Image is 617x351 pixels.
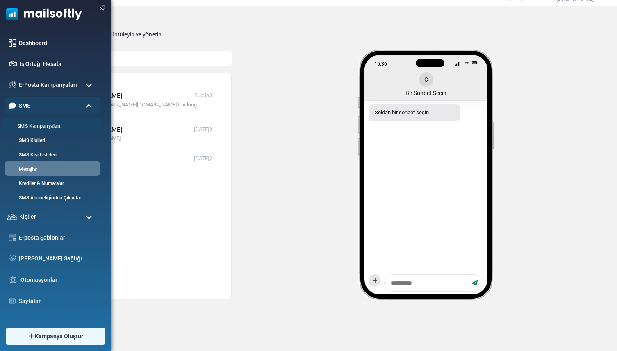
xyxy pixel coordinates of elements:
a: Dashboard [19,39,96,48]
img: domain-health-icon.svg [9,255,16,262]
span: Hi [PERSON_NAME] [75,134,212,143]
img: landing_pages.svg [9,297,16,305]
a: Destek [18,318,96,326]
img: email-templates-icon.svg [9,234,16,241]
img: sms-icon-active.png [9,102,16,109]
a: SMS Kampanyaları [2,122,100,130]
img: workflow.svg [9,275,18,285]
span: Kampanya Oluştur [35,332,83,341]
a: E-posta Şablonları [19,233,96,242]
span: Bugün [194,91,212,101]
a: SMS Kişileri [5,137,98,144]
a: İş Ortağı Hesabı [20,60,96,68]
span: Kişiler [19,213,36,221]
img: dashboard-icon.svg [9,39,16,47]
a: Sayfalar [19,297,96,306]
span: test [URL][DOMAIN_NAME][DOMAIN_NAME] tracking enabled [75,101,212,117]
img: contacts-icon.svg [7,214,17,220]
div: Soldan bir sohbet seçin [369,104,460,121]
a: SMS Aboneliğinden Çıkanlar [5,194,98,202]
span: E-Posta Kampanyaları [19,81,77,89]
a: Mesajlar [5,165,98,173]
span: [DATE] [194,125,212,135]
span: this is a test [75,163,212,172]
span: SMS [19,102,30,110]
a: SMS Kişi Listeleri [5,151,98,159]
span: LTE [464,61,469,66]
a: Krediler & Numaralar [5,180,98,187]
a: [PERSON_NAME] Sağlığı [19,254,96,263]
a: Otomasyonlar [20,276,96,284]
img: campaigns-icon.png [9,81,16,88]
div: 15:36 [374,60,452,66]
span: [DATE] [194,154,212,164]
